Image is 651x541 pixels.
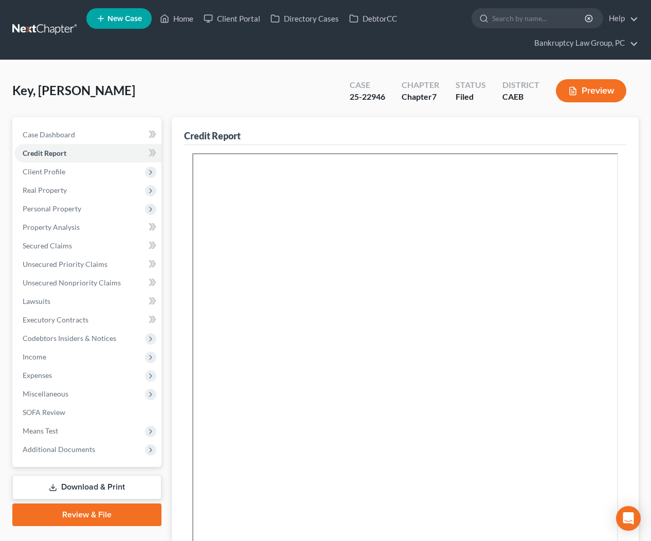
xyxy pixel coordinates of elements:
[14,237,161,255] a: Secured Claims
[350,79,385,91] div: Case
[529,34,638,52] a: Bankruptcy Law Group, PC
[23,408,65,417] span: SOFA Review
[23,352,46,361] span: Income
[23,315,88,324] span: Executory Contracts
[23,130,75,139] span: Case Dashboard
[432,92,437,101] span: 7
[14,255,161,274] a: Unsecured Priority Claims
[155,9,198,28] a: Home
[350,91,385,103] div: 25-22946
[23,241,72,250] span: Secured Claims
[14,274,161,292] a: Unsecured Nonpriority Claims
[23,278,121,287] span: Unsecured Nonpriority Claims
[107,15,142,23] span: New Case
[604,9,638,28] a: Help
[502,79,539,91] div: District
[23,389,68,398] span: Miscellaneous
[492,9,586,28] input: Search by name...
[23,186,67,194] span: Real Property
[23,297,50,305] span: Lawsuits
[14,144,161,163] a: Credit Report
[23,426,58,435] span: Means Test
[12,475,161,499] a: Download & Print
[402,91,439,103] div: Chapter
[616,506,641,531] div: Open Intercom Messenger
[23,371,52,380] span: Expenses
[12,503,161,526] a: Review & File
[23,260,107,268] span: Unsecured Priority Claims
[402,79,439,91] div: Chapter
[23,204,81,213] span: Personal Property
[344,9,402,28] a: DebtorCC
[23,223,80,231] span: Property Analysis
[14,125,161,144] a: Case Dashboard
[23,149,66,157] span: Credit Report
[502,91,539,103] div: CAEB
[14,403,161,422] a: SOFA Review
[23,334,116,342] span: Codebtors Insiders & Notices
[14,218,161,237] a: Property Analysis
[556,79,626,102] button: Preview
[184,130,241,142] div: Credit Report
[14,292,161,311] a: Lawsuits
[456,91,486,103] div: Filed
[456,79,486,91] div: Status
[23,167,65,176] span: Client Profile
[12,83,135,98] span: Key, [PERSON_NAME]
[198,9,265,28] a: Client Portal
[14,311,161,329] a: Executory Contracts
[23,445,95,454] span: Additional Documents
[265,9,344,28] a: Directory Cases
